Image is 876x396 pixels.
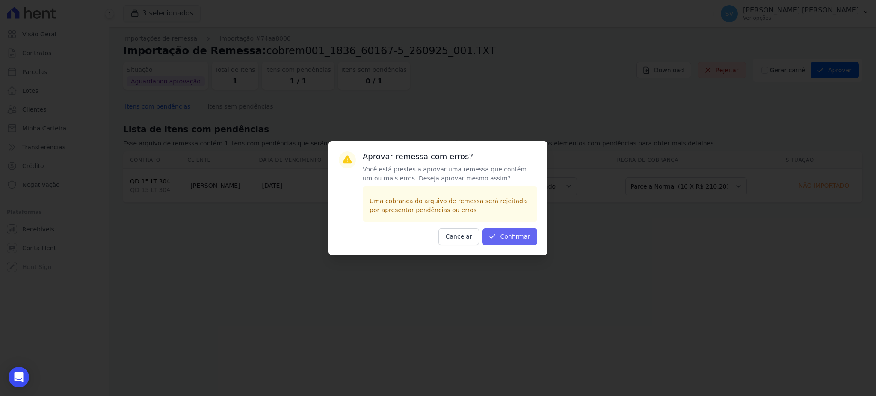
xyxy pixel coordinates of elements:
div: Open Intercom Messenger [9,367,29,387]
p: Você está prestes a aprovar uma remessa que contém um ou mais erros. Deseja aprovar mesmo assim? [363,165,537,183]
button: Confirmar [482,228,537,245]
button: Cancelar [438,228,479,245]
h3: Aprovar remessa com erros? [363,151,537,162]
p: Uma cobrança do arquivo de remessa será rejeitada por apresentar pendências ou erros [370,197,530,215]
